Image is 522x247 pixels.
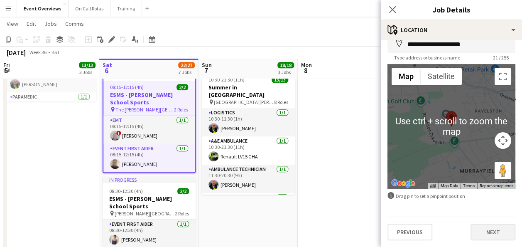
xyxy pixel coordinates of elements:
[103,61,112,69] span: Sat
[62,18,87,29] a: Comms
[486,54,515,61] span: 21 / 255
[387,192,515,200] div: Drag pin to set a pinpoint position
[175,210,189,217] span: 2 Roles
[392,68,421,85] button: Show street map
[471,224,515,240] button: Next
[103,144,195,172] app-card-role: Event First Aider1/108:15-12:15 (4h)[PERSON_NAME]
[277,62,294,68] span: 18/18
[3,92,96,121] app-card-role: Paramedic1/117:00-23:30 (6h30m)
[272,77,288,83] span: 13/13
[202,84,295,99] h3: Summer in [GEOGRAPHIC_DATA]
[65,20,84,27] span: Comms
[17,0,69,17] button: Event Overviews
[41,18,60,29] a: Jobs
[3,18,22,29] a: View
[79,62,96,68] span: 13/13
[214,99,274,105] span: [GEOGRAPHIC_DATA][PERSON_NAME], [GEOGRAPHIC_DATA]
[103,91,195,106] h3: ESMS - [PERSON_NAME] School Sports
[116,131,121,136] span: !
[430,183,436,189] button: Keyboard shortcuts
[463,183,475,188] a: Terms (opens in new tab)
[103,116,195,144] app-card-role: EMT1/108:15-12:15 (4h)![PERSON_NAME]
[381,20,522,40] div: Location
[274,99,288,105] span: 8 Roles
[202,136,295,165] app-card-role: A&E Ambulance1/110:30-21:30 (11h)Renault LV15 GHA
[115,106,174,113] span: The [PERSON_NAME][GEOGRAPHIC_DATA]
[202,61,212,69] span: Sun
[110,84,144,90] span: 08:15-12:15 (4h)
[179,69,194,75] div: 7 Jobs
[69,0,110,17] button: On Call Rotas
[495,162,511,179] button: Drag Pegman onto the map to open Street View
[110,0,142,17] button: Training
[278,69,294,75] div: 3 Jobs
[301,61,312,69] span: Mon
[208,77,245,83] span: 10:30-21:30 (11h)
[103,176,196,183] div: In progress
[390,178,417,189] img: Google
[202,72,295,195] app-job-card: 10:30-21:30 (11h)13/13Summer in [GEOGRAPHIC_DATA] [GEOGRAPHIC_DATA][PERSON_NAME], [GEOGRAPHIC_DAT...
[174,106,188,113] span: 2 Roles
[202,108,295,136] app-card-role: Logistics1/110:30-11:30 (1h)[PERSON_NAME]
[3,61,10,69] span: Fri
[27,20,36,27] span: Edit
[115,210,175,217] span: [PERSON_NAME][GEOGRAPHIC_DATA]
[176,84,188,90] span: 2/2
[109,188,143,194] span: 08:30-12:30 (4h)
[44,20,57,27] span: Jobs
[495,132,511,149] button: Map camera controls
[23,18,39,29] a: Edit
[387,224,432,240] button: Previous
[421,68,462,85] button: Show satellite imagery
[300,66,312,75] span: 8
[79,69,95,75] div: 3 Jobs
[441,183,458,189] button: Map Data
[387,54,467,61] span: Type address or business name
[101,66,112,75] span: 6
[103,72,196,173] app-job-card: In progress08:15-12:15 (4h)2/2ESMS - [PERSON_NAME] School Sports The [PERSON_NAME][GEOGRAPHIC_DAT...
[103,195,196,210] h3: ESMS - [PERSON_NAME] School Sports
[2,66,10,75] span: 5
[390,178,417,189] a: Open this area in Google Maps (opens a new window)
[495,68,511,85] button: Toggle fullscreen view
[7,48,26,57] div: [DATE]
[480,183,513,188] a: Report a map error
[3,64,96,92] app-card-role: Ambulance Technician1/117:00-23:30 (6h30m)[PERSON_NAME]
[177,188,189,194] span: 2/2
[381,4,522,15] h3: Job Details
[51,49,60,55] div: BST
[7,20,18,27] span: View
[202,165,295,193] app-card-role: Ambulance Technician1/111:30-20:30 (9h)[PERSON_NAME]
[27,49,48,55] span: Week 36
[178,62,195,68] span: 22/27
[201,66,212,75] span: 7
